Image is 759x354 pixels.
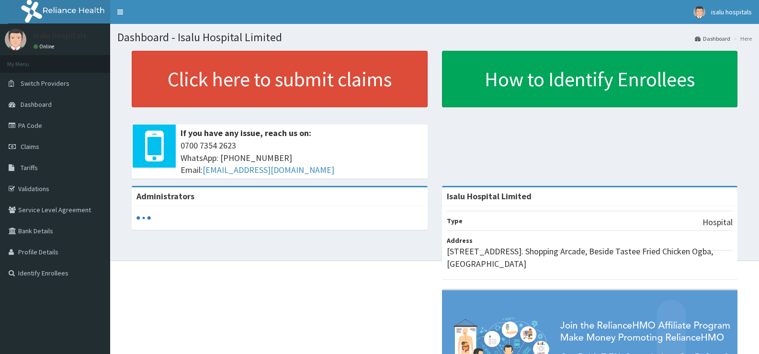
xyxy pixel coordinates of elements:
img: User Image [5,29,26,50]
b: Address [447,236,473,245]
p: Hospital [702,216,733,228]
a: Online [34,43,57,50]
li: Here [731,34,752,43]
b: If you have any issue, reach us on: [181,127,311,138]
strong: Isalu Hospital Limited [447,191,532,202]
span: Switch Providers [21,79,69,88]
svg: audio-loading [136,211,151,225]
h1: Dashboard - Isalu Hospital Limited [117,31,752,44]
a: Click here to submit claims [132,51,428,107]
b: Type [447,217,463,225]
img: User Image [693,6,705,18]
a: [EMAIL_ADDRESS][DOMAIN_NAME] [203,164,334,175]
a: How to Identify Enrollees [442,51,738,107]
p: isalu hospitals [34,31,87,40]
span: Dashboard [21,100,52,109]
p: [STREET_ADDRESS]. Shopping Arcade, Beside Tastee Fried Chicken Ogba, [GEOGRAPHIC_DATA] [447,245,733,270]
span: isalu hospitals [711,8,752,16]
b: Administrators [136,191,194,202]
span: Tariffs [21,163,38,172]
a: Dashboard [695,34,730,43]
span: 0700 7354 2623 WhatsApp: [PHONE_NUMBER] Email: [181,139,423,176]
span: Claims [21,142,39,151]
